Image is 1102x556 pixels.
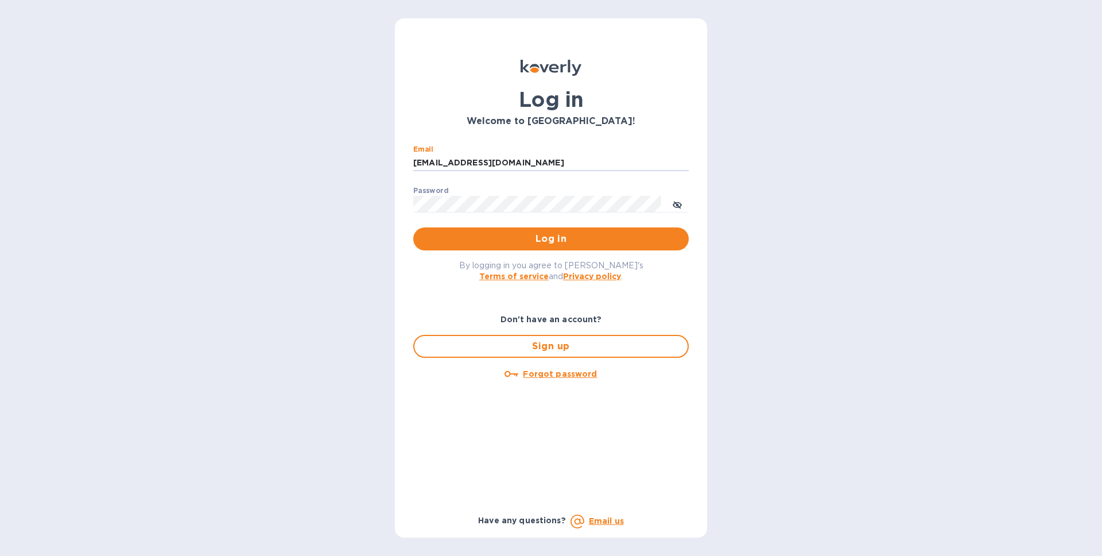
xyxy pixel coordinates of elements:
label: Email [413,146,433,153]
img: Koverly [521,60,581,76]
h1: Log in [413,87,689,111]
h3: Welcome to [GEOGRAPHIC_DATA]! [413,116,689,127]
u: Forgot password [523,369,597,379]
input: Enter email address [413,155,689,172]
b: Have any questions? [478,516,566,525]
span: Log in [422,232,680,246]
button: toggle password visibility [666,192,689,215]
button: Sign up [413,335,689,358]
span: Sign up [424,339,678,353]
span: By logging in you agree to [PERSON_NAME]'s and . [459,261,643,281]
a: Terms of service [479,272,549,281]
label: Password [413,187,448,194]
b: Don't have an account? [500,315,602,324]
button: Log in [413,227,689,250]
a: Email us [589,516,624,526]
a: Privacy policy [563,272,621,281]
